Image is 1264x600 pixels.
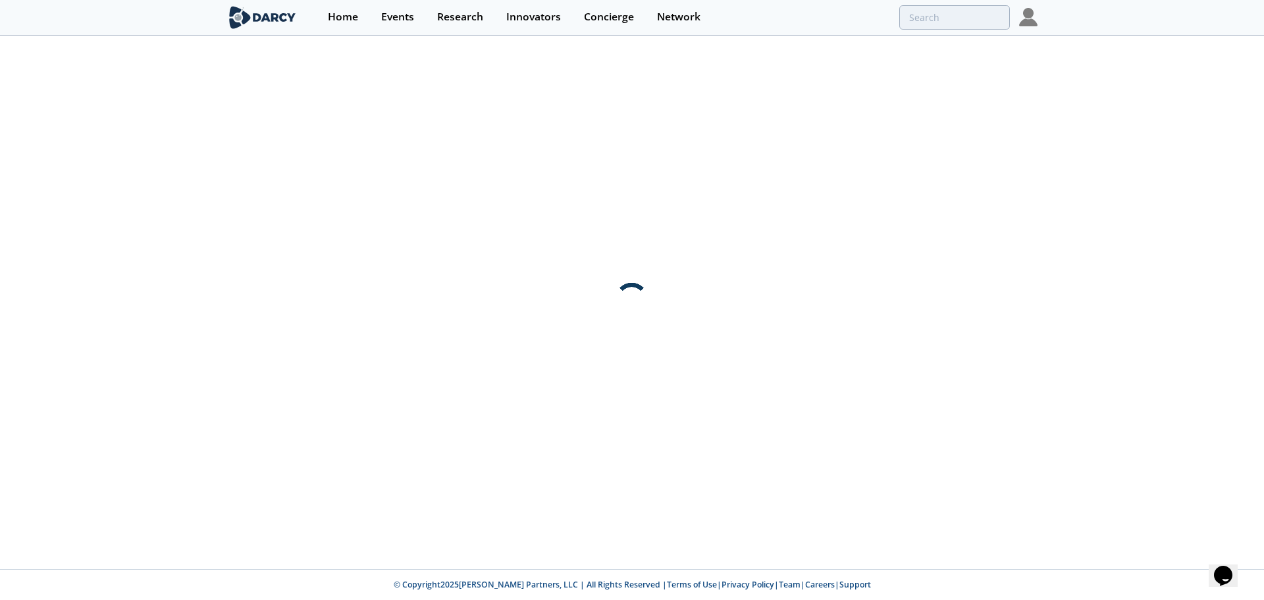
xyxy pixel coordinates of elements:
div: Concierge [584,12,634,22]
div: Innovators [506,12,561,22]
img: Profile [1019,8,1038,26]
a: Privacy Policy [722,579,774,590]
div: Home [328,12,358,22]
iframe: chat widget [1209,547,1251,587]
a: Terms of Use [667,579,717,590]
a: Team [779,579,801,590]
div: Network [657,12,700,22]
input: Advanced Search [899,5,1010,30]
a: Support [839,579,871,590]
a: Careers [805,579,835,590]
div: Events [381,12,414,22]
img: logo-wide.svg [226,6,298,29]
div: Research [437,12,483,22]
p: © Copyright 2025 [PERSON_NAME] Partners, LLC | All Rights Reserved | | | | | [145,579,1119,591]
